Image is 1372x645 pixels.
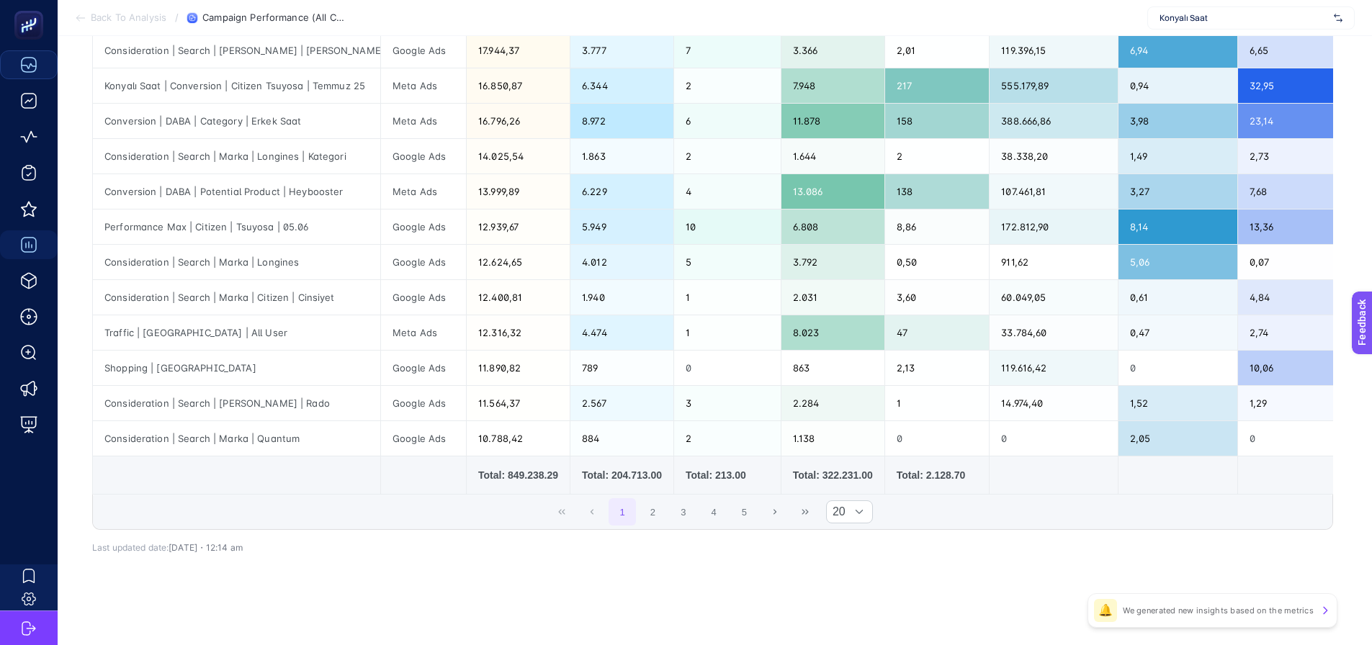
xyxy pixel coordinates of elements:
[93,386,380,420] div: Consideration | Search | [PERSON_NAME] | Rado
[885,245,990,279] div: 0,50
[897,468,978,482] div: Total: 2.128.70
[781,386,884,420] div: 2.284
[885,174,990,209] div: 138
[1118,68,1237,103] div: 0,94
[93,209,380,244] div: Performance Max | Citizen | Tsuyosa | 05.06
[93,139,380,173] div: Consideration | Search | Marka | Longines | Kategori
[1238,104,1338,138] div: 23,14
[467,33,570,68] div: 17.944,37
[781,351,884,385] div: 863
[93,280,380,315] div: Consideration | Search | Marka | Citizen | Cinsiyet
[990,209,1117,244] div: 172.812,90
[990,104,1117,138] div: 388.666,86
[990,139,1117,173] div: 38.338,20
[674,33,781,68] div: 7
[781,315,884,350] div: 8.023
[381,280,466,315] div: Google Ads
[885,209,990,244] div: 8,86
[570,104,673,138] div: 8.972
[93,315,380,350] div: Traffic | [GEOGRAPHIC_DATA] | All User
[781,421,884,456] div: 1.138
[781,209,884,244] div: 6.808
[885,280,990,315] div: 3,60
[1238,315,1338,350] div: 2,74
[1238,421,1338,456] div: 0
[674,351,781,385] div: 0
[700,498,727,526] button: 4
[570,209,673,244] div: 5.949
[1118,386,1237,420] div: 1,52
[381,351,466,385] div: Google Ads
[92,542,169,553] span: Last updated date:
[781,33,884,68] div: 3.366
[175,12,179,23] span: /
[381,33,466,68] div: Google Ads
[990,280,1117,315] div: 60.049,05
[93,33,380,68] div: Consideration | Search | [PERSON_NAME] | [PERSON_NAME]
[1118,174,1237,209] div: 3,27
[381,209,466,244] div: Google Ads
[381,245,466,279] div: Google Ads
[1118,209,1237,244] div: 8,14
[885,315,990,350] div: 47
[1238,280,1338,315] div: 4,84
[885,351,990,385] div: 2,13
[570,33,673,68] div: 3.777
[885,139,990,173] div: 2
[640,498,667,526] button: 2
[467,315,570,350] div: 12.316,32
[885,33,990,68] div: 2,01
[582,468,662,482] div: Total: 204.713.00
[1238,174,1338,209] div: 7,68
[674,68,781,103] div: 2
[781,174,884,209] div: 13.086
[381,421,466,456] div: Google Ads
[93,104,380,138] div: Conversion | DABA | Category | Erkek Saat
[674,174,781,209] div: 4
[1334,11,1342,25] img: svg%3e
[467,104,570,138] div: 16.796,26
[1094,599,1117,622] div: 🔔
[674,104,781,138] div: 6
[570,280,673,315] div: 1.940
[793,468,873,482] div: Total: 322.231.00
[570,351,673,385] div: 789
[609,498,636,526] button: 1
[1238,209,1338,244] div: 13,36
[1238,33,1338,68] div: 6,65
[381,315,466,350] div: Meta Ads
[478,468,558,482] div: Total: 849.238.29
[1238,351,1338,385] div: 10,06
[674,139,781,173] div: 2
[91,12,166,24] span: Back To Analysis
[1238,139,1338,173] div: 2,73
[570,174,673,209] div: 6.229
[990,68,1117,103] div: 555.179,89
[792,498,819,526] button: Last Page
[467,209,570,244] div: 12.939,67
[93,174,380,209] div: Conversion | DABA | Potential Product | Heybooster
[381,174,466,209] div: Meta Ads
[781,280,884,315] div: 2.031
[990,33,1117,68] div: 119.396,15
[674,245,781,279] div: 5
[202,12,346,24] span: Campaign Performance (All Channel)
[1118,33,1237,68] div: 6,94
[990,351,1117,385] div: 119.616,42
[1238,245,1338,279] div: 0,07
[467,280,570,315] div: 12.400,81
[674,209,781,244] div: 10
[674,421,781,456] div: 2
[990,174,1117,209] div: 107.461,81
[381,139,466,173] div: Google Ads
[93,245,380,279] div: Consideration | Search | Marka | Longines
[93,68,380,103] div: Konyalı Saat | Conversion | Citizen Tsuyosa | Temmuz 25
[1118,280,1237,315] div: 0,61
[381,386,466,420] div: Google Ads
[570,386,673,420] div: 2.567
[9,4,55,16] span: Feedback
[93,351,380,385] div: Shopping | [GEOGRAPHIC_DATA]
[381,68,466,103] div: Meta Ads
[781,245,884,279] div: 3.792
[885,104,990,138] div: 158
